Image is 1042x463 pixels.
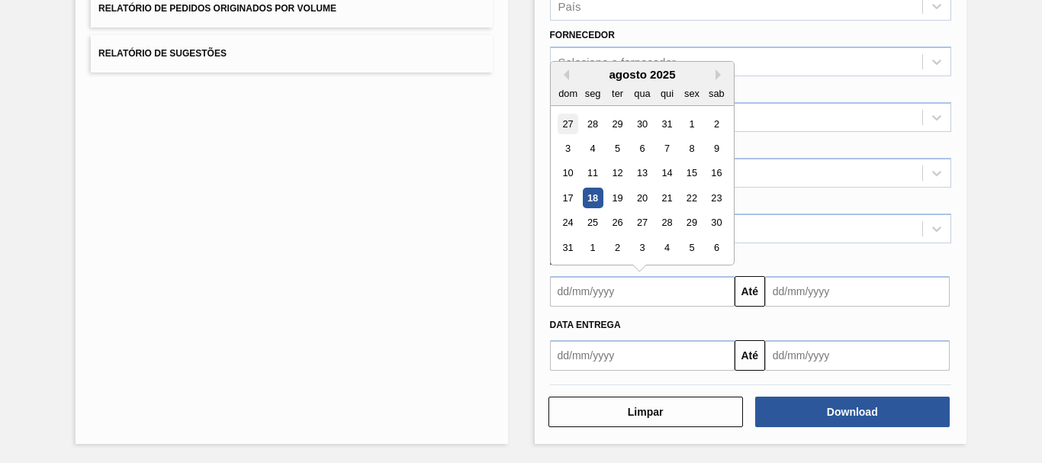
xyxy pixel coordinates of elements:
[706,83,726,104] div: sab
[555,111,728,260] div: month 2025-08
[98,48,227,59] span: Relatório de Sugestões
[681,114,702,134] div: Choose sexta-feira, 1 de agosto de 2025
[681,188,702,208] div: Choose sexta-feira, 22 de agosto de 2025
[765,276,950,307] input: dd/mm/yyyy
[606,237,627,258] div: Choose terça-feira, 2 de setembro de 2025
[550,30,615,40] label: Fornecedor
[582,237,603,258] div: Choose segunda-feira, 1 de setembro de 2025
[735,340,765,371] button: Até
[582,114,603,134] div: Choose segunda-feira, 28 de julho de 2025
[606,138,627,159] div: Choose terça-feira, 5 de agosto de 2025
[706,138,726,159] div: Choose sábado, 9 de agosto de 2025
[582,163,603,184] div: Choose segunda-feira, 11 de agosto de 2025
[558,163,578,184] div: Choose domingo, 10 de agosto de 2025
[706,114,726,134] div: Choose sábado, 2 de agosto de 2025
[681,213,702,233] div: Choose sexta-feira, 29 de agosto de 2025
[558,138,578,159] div: Choose domingo, 3 de agosto de 2025
[582,138,603,159] div: Choose segunda-feira, 4 de agosto de 2025
[558,237,578,258] div: Choose domingo, 31 de agosto de 2025
[606,83,627,104] div: ter
[632,138,652,159] div: Choose quarta-feira, 6 de agosto de 2025
[706,163,726,184] div: Choose sábado, 16 de agosto de 2025
[550,340,735,371] input: dd/mm/yyyy
[632,188,652,208] div: Choose quarta-feira, 20 de agosto de 2025
[632,237,652,258] div: Choose quarta-feira, 3 de setembro de 2025
[765,340,950,371] input: dd/mm/yyyy
[656,213,677,233] div: Choose quinta-feira, 28 de agosto de 2025
[582,213,603,233] div: Choose segunda-feira, 25 de agosto de 2025
[656,188,677,208] div: Choose quinta-feira, 21 de agosto de 2025
[551,68,734,81] div: agosto 2025
[606,213,627,233] div: Choose terça-feira, 26 de agosto de 2025
[681,138,702,159] div: Choose sexta-feira, 8 de agosto de 2025
[606,188,627,208] div: Choose terça-feira, 19 de agosto de 2025
[656,237,677,258] div: Choose quinta-feira, 4 de setembro de 2025
[735,276,765,307] button: Até
[632,83,652,104] div: qua
[558,188,578,208] div: Choose domingo, 17 de agosto de 2025
[706,213,726,233] div: Choose sábado, 30 de agosto de 2025
[681,83,702,104] div: sex
[706,237,726,258] div: Choose sábado, 6 de setembro de 2025
[558,56,676,69] div: Selecione o fornecedor
[98,3,336,14] span: Relatório de Pedidos Originados por Volume
[656,83,677,104] div: qui
[632,213,652,233] div: Choose quarta-feira, 27 de agosto de 2025
[548,397,743,427] button: Limpar
[656,114,677,134] div: Choose quinta-feira, 31 de julho de 2025
[582,83,603,104] div: seg
[632,114,652,134] div: Choose quarta-feira, 30 de julho de 2025
[558,213,578,233] div: Choose domingo, 24 de agosto de 2025
[606,114,627,134] div: Choose terça-feira, 29 de julho de 2025
[632,163,652,184] div: Choose quarta-feira, 13 de agosto de 2025
[706,188,726,208] div: Choose sábado, 23 de agosto de 2025
[606,163,627,184] div: Choose terça-feira, 12 de agosto de 2025
[558,83,578,104] div: dom
[550,276,735,307] input: dd/mm/yyyy
[558,114,578,134] div: Choose domingo, 27 de julho de 2025
[681,163,702,184] div: Choose sexta-feira, 15 de agosto de 2025
[550,320,621,330] span: Data entrega
[681,237,702,258] div: Choose sexta-feira, 5 de setembro de 2025
[558,69,569,80] button: Previous Month
[656,163,677,184] div: Choose quinta-feira, 14 de agosto de 2025
[582,188,603,208] div: Choose segunda-feira, 18 de agosto de 2025
[656,138,677,159] div: Choose quinta-feira, 7 de agosto de 2025
[716,69,726,80] button: Next Month
[91,35,492,72] button: Relatório de Sugestões
[755,397,950,427] button: Download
